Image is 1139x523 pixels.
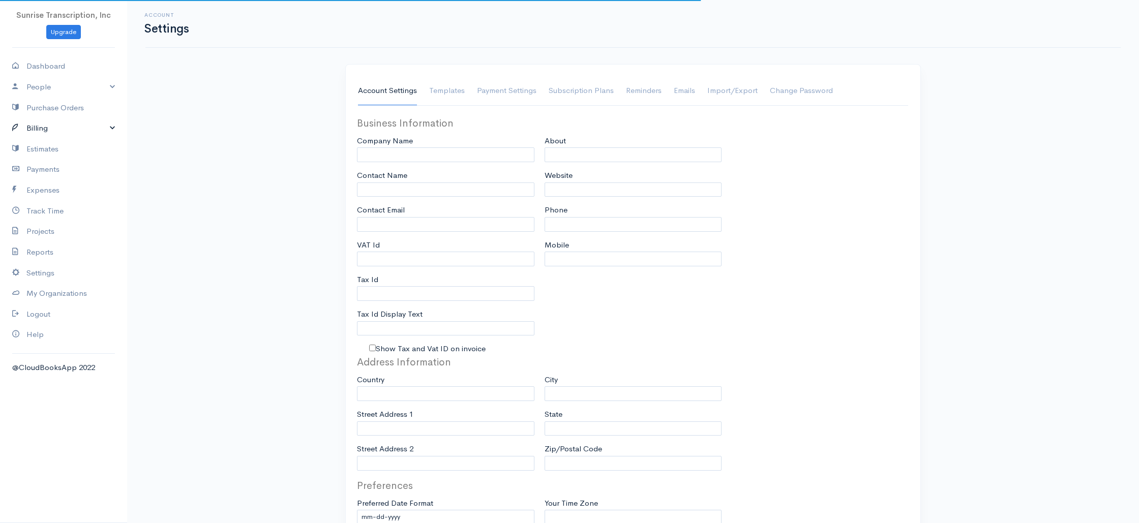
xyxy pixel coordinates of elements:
[358,77,417,105] a: Account Settings
[357,478,534,494] legend: Preferences
[16,10,111,20] span: Sunrise Transcription, Inc
[357,116,534,131] legend: Business Information
[357,204,405,216] label: Contact Email
[357,498,433,509] label: Preferred Date Format
[357,443,413,455] label: Street Address 2
[357,239,380,251] label: VAT Id
[545,239,569,251] label: Mobile
[674,77,695,105] a: Emails
[545,409,562,420] label: State
[549,77,614,105] a: Subscription Plans
[707,77,758,105] a: Import/Export
[357,135,413,147] label: Company Name
[626,77,662,105] a: Reminders
[770,77,833,105] a: Change Password
[545,374,558,386] label: City
[144,12,189,18] h6: Account
[357,309,423,320] label: Tax Id Display Text
[144,22,189,35] h1: Settings
[429,77,465,105] a: Templates
[545,170,573,181] label: Website
[357,374,384,386] label: Country
[357,355,534,370] legend: Address Information
[376,343,486,355] label: Show Tax and Vat ID on invoice
[545,498,598,509] label: Your Time Zone
[12,362,115,374] div: @CloudBooksApp 2022
[357,274,378,286] label: Tax Id
[477,77,536,105] a: Payment Settings
[545,135,566,147] label: About
[46,25,81,40] a: Upgrade
[545,443,602,455] label: Zip/Postal Code
[357,170,407,181] label: Contact Name
[545,204,567,216] label: Phone
[357,409,413,420] label: Street Address 1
